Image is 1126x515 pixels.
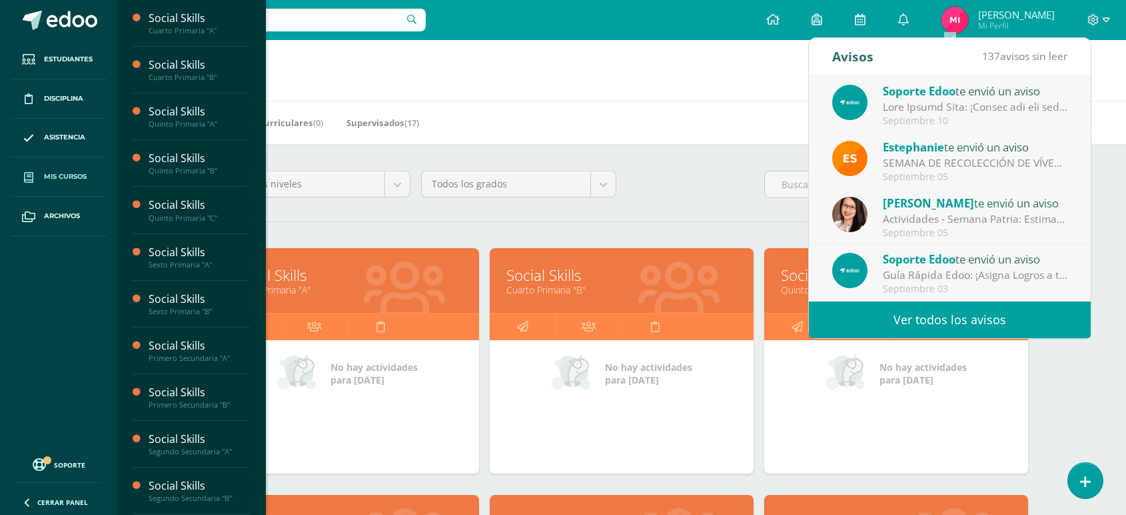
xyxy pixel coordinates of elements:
[149,400,250,410] div: Primero Secundaria "B"
[149,11,250,26] div: Social Skills
[149,151,250,175] a: Social SkillsQuinto Primaria "B"
[11,79,107,119] a: Disciplina
[826,354,870,394] img: no_activities_small.png
[883,194,1068,211] div: te envió un aviso
[422,171,616,197] a: Todos los grados
[149,245,250,270] a: Social SkillsSexto Primaria "A"
[313,117,323,129] span: (0)
[219,112,323,133] a: Mis Extracurriculares(0)
[11,119,107,158] a: Asistencia
[149,338,250,354] div: Social Skills
[832,85,867,120] img: 544892825c0ef607e0100ea1c1606ec1.png
[149,197,250,222] a: Social SkillsQuinto Primaria "C"
[149,292,250,307] div: Social Skills
[44,54,93,65] span: Estudiantes
[44,132,85,143] span: Asistencia
[149,57,250,82] a: Social SkillsCuarto Primaria "B"
[11,157,107,197] a: Mis cursos
[149,307,250,316] div: Sexto Primaria "B"
[883,83,955,99] span: Soporte Edoo
[149,104,250,129] a: Social SkillsQuinto Primaria "A"
[149,494,250,503] div: Segundo Secundaria "B"
[404,117,419,129] span: (17)
[883,99,1068,115] div: Guía Rápida Edoo: ¡Conoce qué son los Bolsones o Divisiones de Nota!: En Edoo, buscamos que cada ...
[149,245,250,260] div: Social Skills
[149,104,250,119] div: Social Skills
[149,385,250,400] div: Social Skills
[506,265,737,286] a: Social Skills
[149,354,250,363] div: Primero Secundaria "A"
[941,7,968,33] img: 67e357ac367b967c23576a478ea07591.png
[149,166,250,175] div: Quinto Primaria "B"
[11,197,107,236] a: Archivos
[781,284,1011,296] a: Quinto Primaria "A"
[883,115,1068,127] div: Septiembre 10
[277,354,321,394] img: no_activities_small.png
[226,171,374,197] span: Todos los niveles
[883,139,944,155] span: Estephanie
[809,302,1091,338] a: Ver todos los avisos
[781,265,1011,286] a: Social Skills
[883,138,1068,155] div: te envió un aviso
[982,49,1000,63] span: 137
[37,498,88,507] span: Cerrar panel
[883,268,1068,283] div: Guía Rápida Edoo: ¡Asigna Logros a tus Estudiantes y Motívalos en su Aprendizaje!: En Edoo, sabem...
[149,119,250,129] div: Quinto Primaria "A"
[832,253,867,288] img: 544892825c0ef607e0100ea1c1606ec1.png
[54,460,85,470] span: Soporte
[44,171,87,182] span: Mis cursos
[832,141,867,176] img: 4ba0fbdb24318f1bbd103ebd070f4524.png
[883,82,1068,99] div: te envió un aviso
[883,251,955,267] span: Soporte Edoo
[149,213,250,223] div: Quinto Primaria "C"
[832,38,873,75] div: Avisos
[432,171,580,197] span: Todos los grados
[879,361,967,386] span: No hay actividades para [DATE]
[149,447,250,456] div: Segundo Secundaria "A"
[16,455,101,473] a: Soporte
[883,171,1068,183] div: Septiembre 05
[765,171,1027,197] input: Busca el curso aquí...
[883,250,1068,268] div: te envió un aviso
[149,26,250,35] div: Cuarto Primaria "A"
[149,338,250,363] a: Social SkillsPrimero Secundaria "A"
[883,284,1068,295] div: Septiembre 03
[330,361,418,386] span: No hay actividades para [DATE]
[232,265,462,286] a: Social Skills
[883,227,1068,239] div: Septiembre 05
[346,112,419,133] a: Supervisados(17)
[149,478,250,494] div: Social Skills
[149,432,250,456] a: Social SkillsSegundo Secundaria "A"
[149,478,250,503] a: Social SkillsSegundo Secundaria "B"
[506,284,737,296] a: Cuarto Primaria "B"
[149,197,250,213] div: Social Skills
[44,93,83,104] span: Disciplina
[149,11,250,35] a: Social SkillsCuarto Primaria "A"
[883,155,1068,171] div: SEMANA DE RECOLECCIÓN DE VÍVERES: ¡Queridos Papitos! Compartimos información importante, apoyanos...
[232,284,462,296] a: Cuarto Primaria "A"
[44,211,80,221] span: Archivos
[149,73,250,82] div: Cuarto Primaria "B"
[883,211,1068,227] div: Actividades - Semana Patria: Estimados padres de familia. Reciban un cordial saludo. Les comparti...
[832,197,867,232] img: d1f90f0812a01024d684830372caf62a.png
[978,20,1055,31] span: Mi Perfil
[605,361,692,386] span: No hay actividades para [DATE]
[11,40,107,79] a: Estudiantes
[149,57,250,73] div: Social Skills
[149,432,250,447] div: Social Skills
[978,8,1055,21] span: [PERSON_NAME]
[149,292,250,316] a: Social SkillsSexto Primaria "B"
[149,151,250,166] div: Social Skills
[149,385,250,410] a: Social SkillsPrimero Secundaria "B"
[216,171,410,197] a: Todos los niveles
[883,195,974,211] span: [PERSON_NAME]
[126,9,426,31] input: Busca un usuario...
[149,260,250,270] div: Sexto Primaria "A"
[552,354,596,394] img: no_activities_small.png
[982,49,1067,63] span: avisos sin leer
